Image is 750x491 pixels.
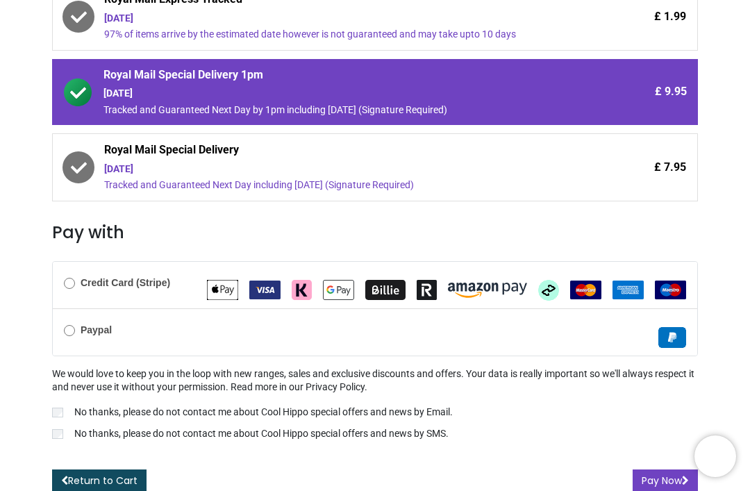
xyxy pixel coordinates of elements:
img: American Express [612,281,644,299]
div: [DATE] [104,163,569,176]
img: Klarna [292,280,312,300]
span: Royal Mail Special Delivery [104,142,569,162]
div: [DATE] [103,87,570,101]
img: MasterCard [570,281,601,299]
span: Paypal [658,331,686,342]
span: Apple Pay [207,283,238,294]
img: Google Pay [323,280,354,300]
img: Paypal [658,327,686,348]
img: Afterpay Clearpay [538,280,559,301]
span: Royal Mail Special Delivery 1pm [103,67,570,87]
img: Revolut Pay [417,280,437,300]
div: Tracked and Guaranteed Next Day by 1pm including [DATE] (Signature Required) [103,103,570,117]
input: No thanks, please do not contact me about Cool Hippo special offers and news by SMS. [52,429,63,439]
span: £ 9.95 [655,84,687,99]
div: Tracked and Guaranteed Next Day including [DATE] (Signature Required) [104,178,569,192]
span: VISA [249,283,281,294]
p: No thanks, please do not contact me about Cool Hippo special offers and news by SMS. [74,427,449,441]
iframe: Brevo live chat [694,435,736,477]
b: Credit Card (Stripe) [81,277,170,288]
img: Maestro [655,281,686,299]
h3: Pay with [52,221,698,244]
div: We would love to keep you in the loop with new ranges, sales and exclusive discounts and offers. ... [52,367,698,444]
span: £ 7.95 [654,160,686,175]
span: Afterpay Clearpay [538,283,559,294]
span: Revolut Pay [417,283,437,294]
input: Credit Card (Stripe) [64,278,75,289]
span: MasterCard [570,283,601,294]
img: Amazon Pay [448,283,527,298]
span: American Express [612,283,644,294]
img: VISA [249,281,281,299]
p: No thanks, please do not contact me about Cool Hippo special offers and news by Email. [74,406,453,419]
span: Maestro [655,283,686,294]
input: Paypal [64,325,75,336]
div: 97% of items arrive by the estimated date however is not guaranteed and may take upto 10 days [104,28,569,42]
span: Billie [365,283,406,294]
div: [DATE] [104,12,569,26]
b: Paypal [81,324,112,335]
img: Billie [365,280,406,300]
img: Apple Pay [207,280,238,300]
span: £ 1.99 [654,9,686,24]
span: Amazon Pay [448,283,527,294]
span: Google Pay [323,283,354,294]
span: Klarna [292,283,312,294]
input: No thanks, please do not contact me about Cool Hippo special offers and news by Email. [52,408,63,417]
